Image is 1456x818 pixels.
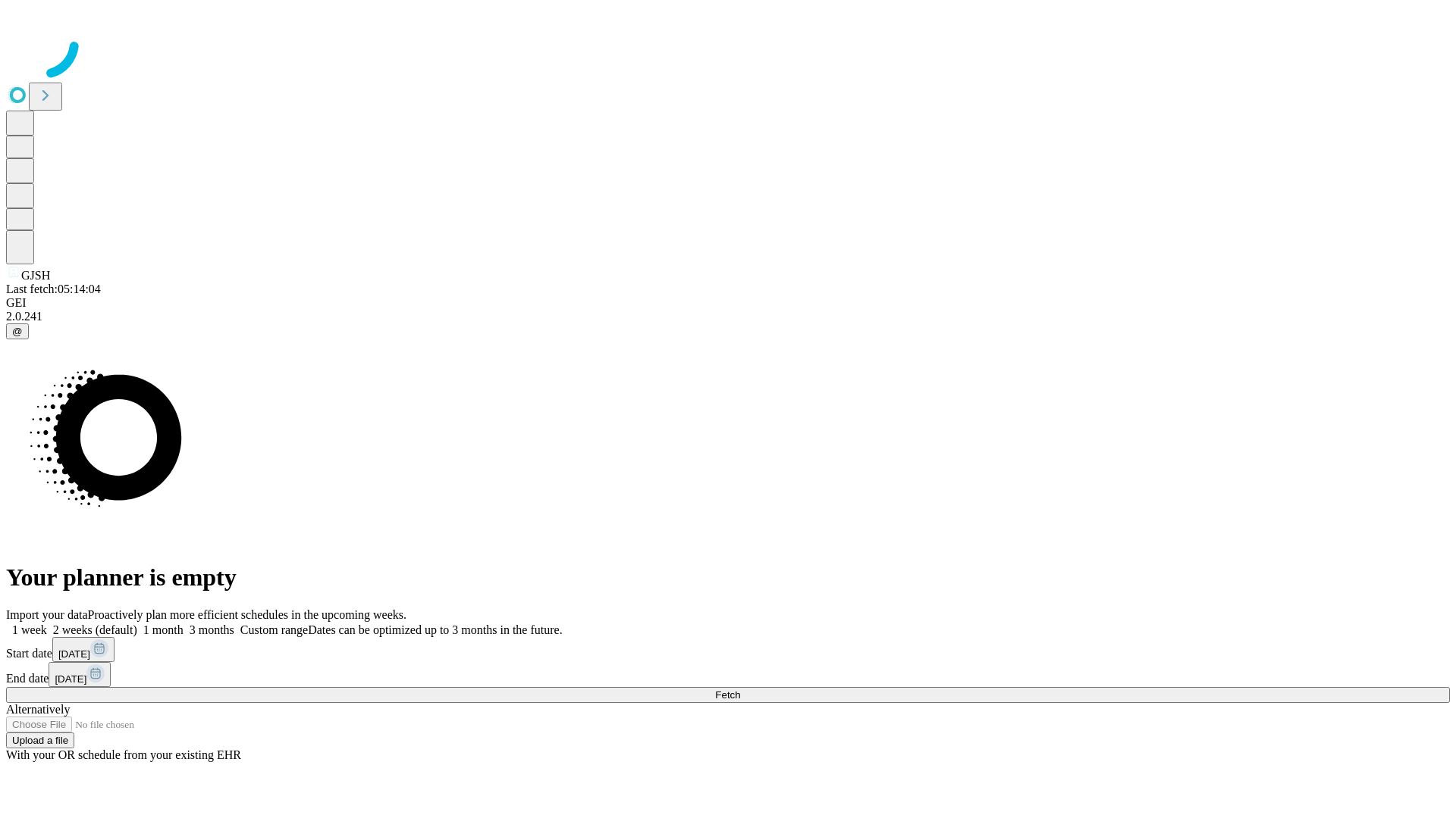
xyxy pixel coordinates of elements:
[6,703,70,716] span: Alternatively
[6,662,1450,687] div: End date
[308,623,562,636] span: Dates can be optimized up to 3 months in the future.
[6,608,88,621] span: Import your data
[6,564,1450,592] h1: Your planner is empty
[52,637,115,662] button: [DATE]
[21,269,50,282] span: GJSH
[6,310,1450,323] div: 2.0.241
[6,323,29,339] button: @
[6,637,1450,662] div: Start date
[6,732,74,748] button: Upload a file
[53,623,137,636] span: 2 weeks (default)
[6,748,241,761] span: With your OR schedule from your existing EHR
[143,623,184,636] span: 1 month
[12,326,23,337] span: @
[58,648,90,660] span: [DATE]
[715,689,740,701] span: Fetch
[49,662,111,687] button: [DATE]
[240,623,308,636] span: Custom range
[12,623,47,636] span: 1 week
[88,608,406,621] span: Proactively plan more efficient schedules in the upcoming weeks.
[6,283,101,295] span: Last fetch: 05:14:04
[55,673,86,685] span: [DATE]
[6,687,1450,703] button: Fetch
[6,296,1450,310] div: GEI
[190,623,234,636] span: 3 months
